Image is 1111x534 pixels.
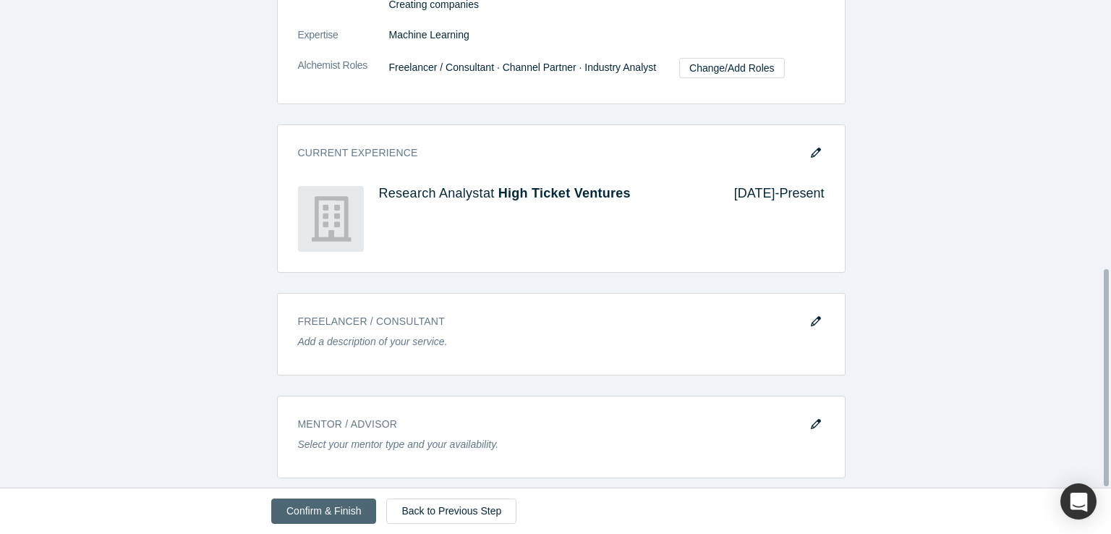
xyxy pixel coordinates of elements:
button: Confirm & Finish [271,499,376,524]
span: High Ticket Ventures [498,186,631,200]
h4: Research Analyst at [379,186,714,202]
span: Machine Learning [389,29,469,41]
h3: Freelancer / Consultant [298,314,804,329]
p: Add a description of your service. [298,334,825,349]
div: [DATE] - Present [714,186,825,252]
h3: Current Experience [298,145,804,161]
a: Back to Previous Step [386,499,516,524]
dt: Expertise [298,27,389,58]
a: Change/Add Roles [679,58,785,78]
dd: Freelancer / Consultant · Channel Partner · Industry Analyst [389,58,825,78]
img: High Ticket Ventures's Logo [298,186,364,252]
p: Select your mentor type and your availability. [298,437,825,452]
dt: Alchemist Roles [298,58,389,93]
h3: Mentor / Advisor [298,417,804,432]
